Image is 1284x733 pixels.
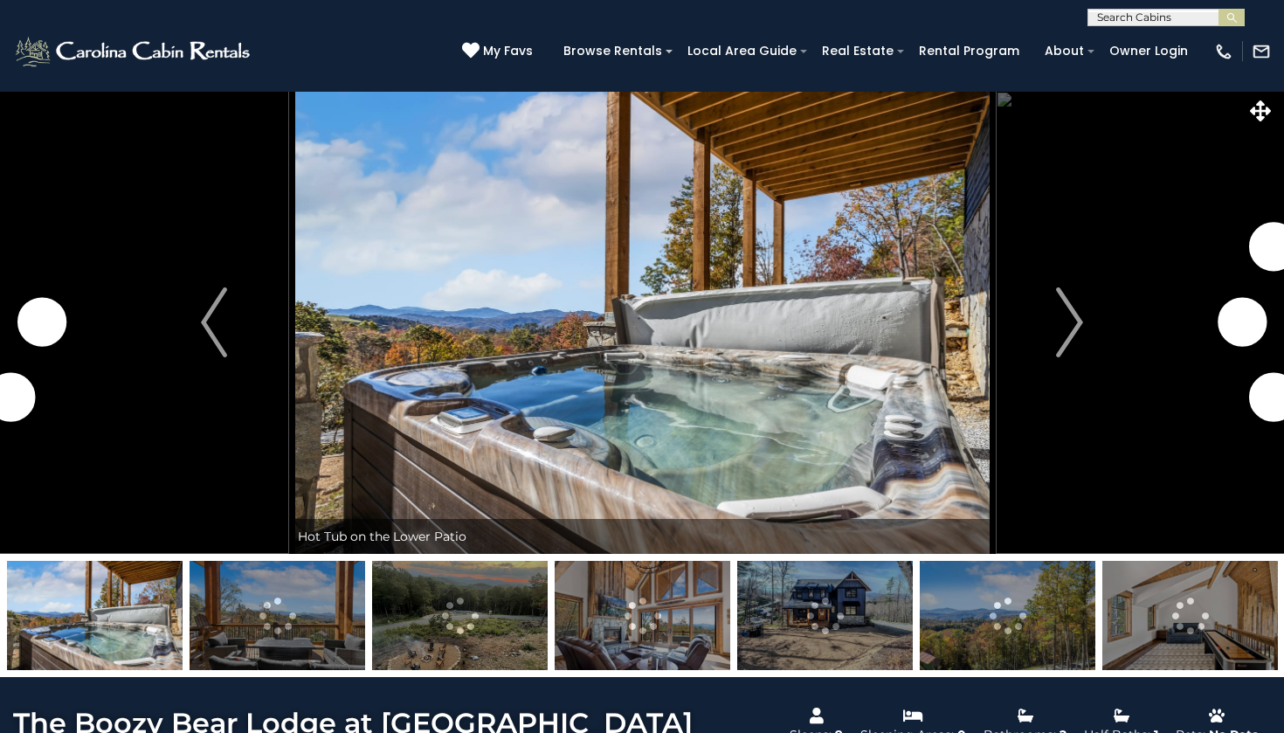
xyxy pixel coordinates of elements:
a: About [1036,38,1093,65]
img: 167447276 [555,561,730,670]
a: Rental Program [910,38,1028,65]
img: White-1-2.png [13,34,255,69]
img: 167447329 [190,561,365,670]
a: Local Area Guide [679,38,805,65]
a: Browse Rentals [555,38,671,65]
img: 167447324 [920,561,1095,670]
img: phone-regular-white.png [1214,42,1233,61]
button: Previous [140,91,289,554]
a: Owner Login [1101,38,1197,65]
div: Hot Tub on the Lower Patio [289,519,996,554]
img: 167447322 [1102,561,1278,670]
span: My Favs [483,42,533,60]
a: My Favs [462,42,537,61]
button: Next [995,91,1144,554]
img: 167447335 [7,561,183,670]
img: 167451539 [372,561,548,670]
img: 167585719 [737,561,913,670]
img: arrow [201,287,227,357]
a: Real Estate [813,38,902,65]
img: arrow [1057,287,1083,357]
img: mail-regular-white.png [1252,42,1271,61]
